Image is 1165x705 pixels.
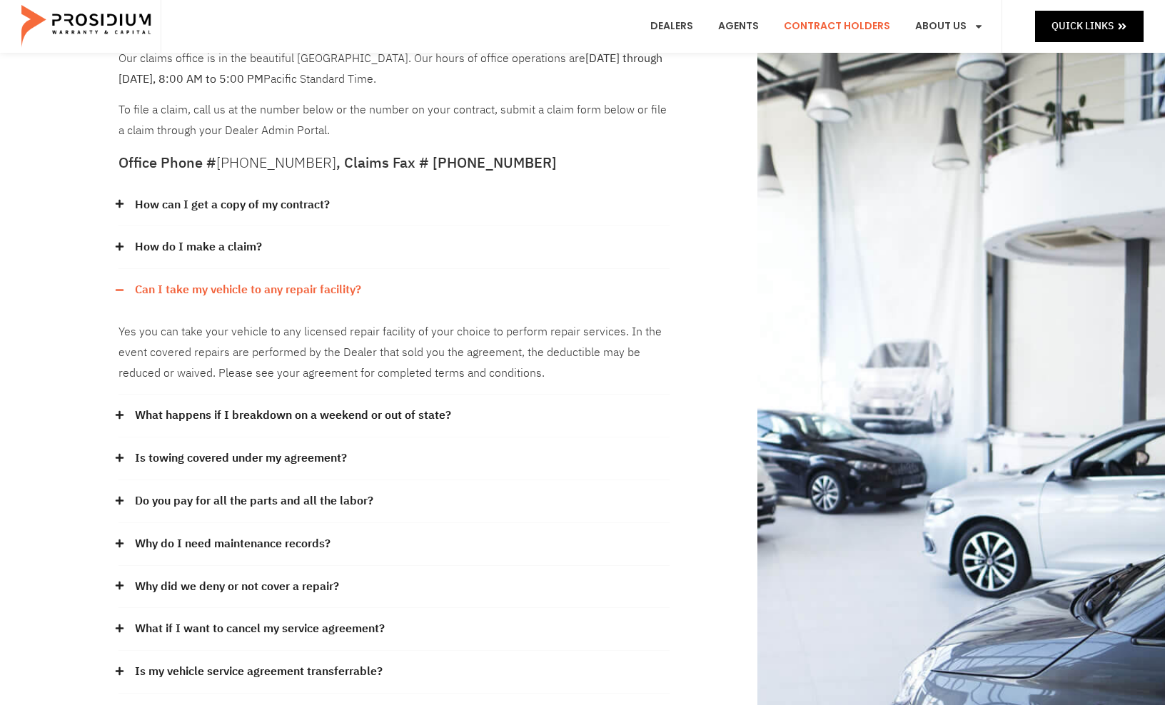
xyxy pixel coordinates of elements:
[118,523,670,566] div: Why do I need maintenance records?
[118,608,670,651] div: What if I want to cancel my service agreement?
[118,480,670,523] div: Do you pay for all the parts and all the labor?
[118,269,670,311] div: Can I take my vehicle to any repair facility?
[118,395,670,437] div: What happens if I breakdown on a weekend or out of state?
[135,619,385,639] a: What if I want to cancel my service agreement?
[135,405,451,426] a: What happens if I breakdown on a weekend or out of state?
[118,566,670,609] div: Why did we deny or not cover a repair?
[135,661,383,682] a: Is my vehicle service agreement transferrable?
[135,280,361,300] a: Can I take my vehicle to any repair facility?
[135,491,373,512] a: Do you pay for all the parts and all the labor?
[118,651,670,694] div: Is my vehicle service agreement transferrable?
[118,311,670,395] div: Can I take my vehicle to any repair facility?
[118,226,670,269] div: How do I make a claim?
[135,534,331,554] a: Why do I need maintenance records?
[135,448,347,469] a: Is towing covered under my agreement?
[135,577,339,597] a: Why did we deny or not cover a repair?
[118,156,670,170] h5: Office Phone # , Claims Fax # [PHONE_NUMBER]
[118,50,662,88] b: [DATE] through [DATE], 8:00 AM to 5:00 PM
[118,49,670,90] p: Our claims office is in the beautiful [GEOGRAPHIC_DATA]. Our hours of office operations are Pacif...
[118,49,670,141] div: To file a claim, call us at the number below or the number on your contract, submit a claim form ...
[1051,17,1114,35] span: Quick Links
[216,152,336,173] a: [PHONE_NUMBER]
[135,195,330,215] a: How can I get a copy of my contract?
[1035,11,1144,41] a: Quick Links
[135,237,262,258] a: How do I make a claim?
[118,437,670,480] div: Is towing covered under my agreement?
[118,184,670,227] div: How can I get a copy of my contract?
